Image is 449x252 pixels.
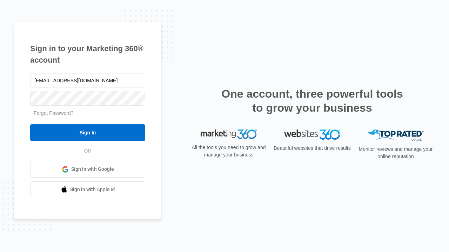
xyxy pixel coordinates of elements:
[284,129,340,140] img: Websites 360
[70,186,115,193] span: Sign in with Apple Id
[34,110,74,116] a: Forgot Password?
[368,129,424,141] img: Top Rated Local
[201,129,257,139] img: Marketing 360
[219,87,405,115] h2: One account, three powerful tools to grow your business
[30,73,145,88] input: Email
[189,144,268,159] p: All the tools you need to grow and manage your business
[71,166,114,173] span: Sign in with Google
[273,145,351,152] p: Beautiful websites that drive results
[30,181,145,198] a: Sign in with Apple Id
[79,147,96,155] span: OR
[356,146,435,160] p: Monitor reviews and manage your online reputation
[30,43,145,66] h1: Sign in to your Marketing 360® account
[30,161,145,178] a: Sign in with Google
[30,124,145,141] input: Sign In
